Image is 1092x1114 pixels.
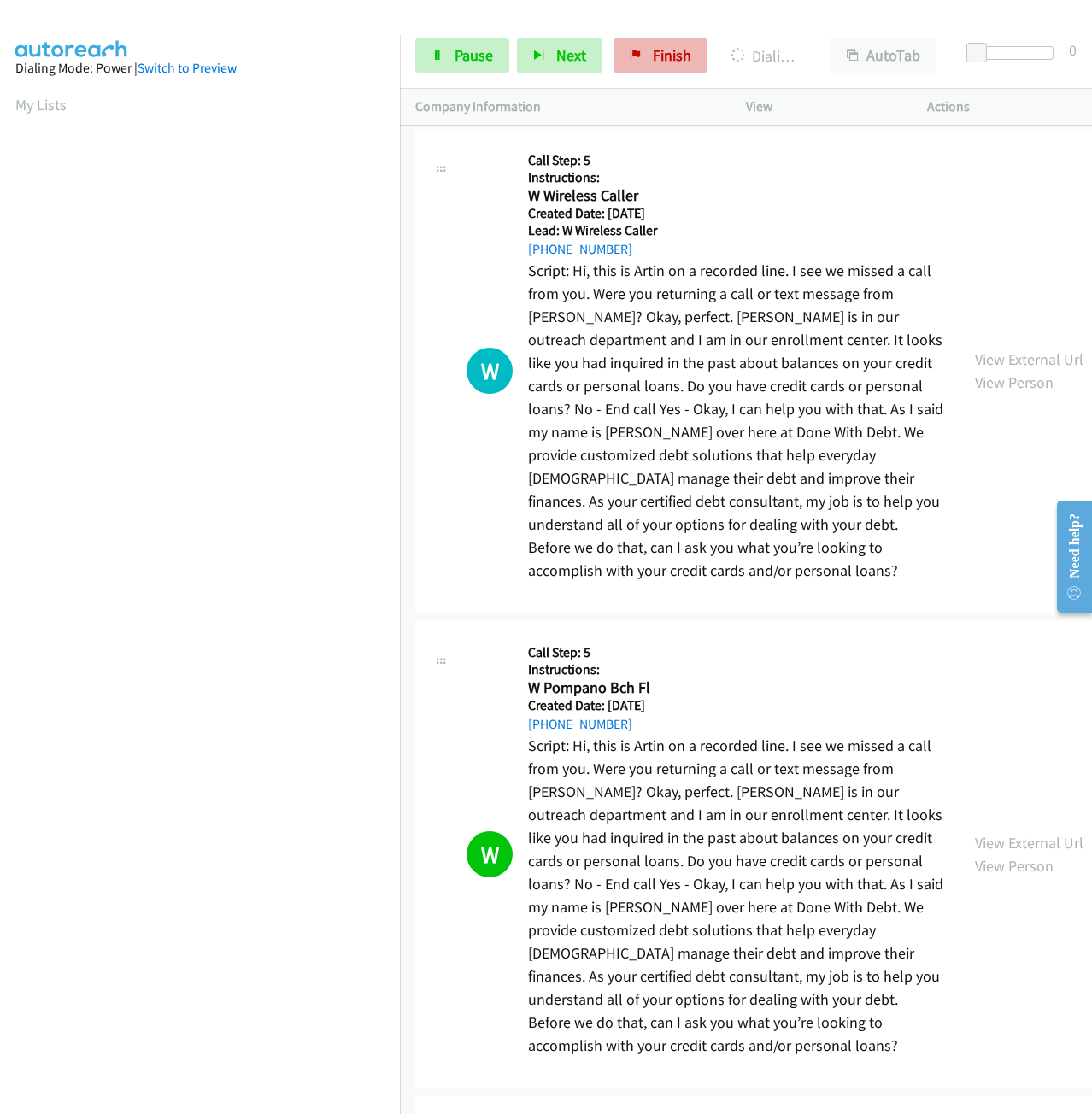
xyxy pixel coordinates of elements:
[614,38,707,73] a: Finish
[467,348,513,394] h1: W
[975,833,1083,853] a: View External Url
[1042,489,1092,624] iframe: Resource Center
[528,259,944,582] p: Script: Hi, this is Artin on a recorded line. I see we missed a call from you. Were you returning...
[528,716,632,732] a: [PHONE_NUMBER]
[528,152,944,169] h5: Call Step: 5
[415,97,715,117] p: Company Information
[467,831,513,877] h1: W
[528,241,632,257] a: [PHONE_NUMBER]
[138,60,237,76] a: Switch to Preview
[528,678,944,698] h2: W Pompano Bch Fl
[1069,38,1077,62] div: 0
[15,132,400,943] iframe: Dialpad
[975,372,1054,392] a: View Person
[15,58,385,79] div: Dialing Mode: Power |
[927,97,1077,117] p: Actions
[455,45,493,65] span: Pause
[517,38,602,73] button: Next
[528,661,944,678] h5: Instructions:
[528,222,944,239] h5: Lead: W Wireless Caller
[556,45,586,65] span: Next
[731,44,800,67] p: Dialing W [PERSON_NAME]
[528,644,944,661] h5: Call Step: 5
[415,38,509,73] a: Pause
[975,856,1054,876] a: View Person
[975,349,1083,369] a: View External Url
[831,38,936,73] button: AutoTab
[746,97,896,117] p: View
[528,186,944,206] h2: W Wireless Caller
[528,169,944,186] h5: Instructions:
[528,734,944,1057] p: Script: Hi, this is Artin on a recorded line. I see we missed a call from you. Were you returning...
[15,95,67,114] a: My Lists
[653,45,691,65] span: Finish
[528,697,944,714] h5: Created Date: [DATE]
[975,46,1054,60] div: Delay between calls (in seconds)
[528,205,944,222] h5: Created Date: [DATE]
